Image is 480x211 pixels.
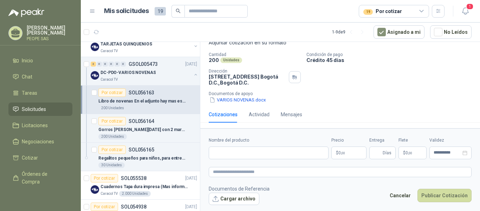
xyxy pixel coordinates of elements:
[91,174,118,182] div: Por cotizar
[100,69,156,76] p: DC-PDO-VARIOS NOVENAS
[81,143,200,171] a: Por cotizarSOL056165Regalitos pequeños para niños, para entrega en las novenas En el adjunto hay ...
[104,6,149,16] h1: Mis solicitudes
[81,86,200,114] a: Por cotizarSOL056163Libro de novenas En el adjunto hay mas especificaciones200 Unidades
[8,8,44,17] img: Logo peakr
[100,191,118,197] p: Caracol TV
[91,62,96,67] div: 3
[91,60,199,82] a: 3 0 0 0 0 0 GSOL005473[DATE] Company LogoDC-PDO-VARIOS NOVENASCaracol TV
[22,122,48,129] span: Licitaciones
[22,105,46,113] span: Solicitudes
[209,74,286,86] p: [STREET_ADDRESS] Bogotá D.C. , Bogotá D.C.
[81,114,200,143] a: Por cotizarSOL056164Gorros [PERSON_NAME][DATE] con 2 marcas200 Unidades
[22,154,38,162] span: Cotizar
[121,204,147,209] p: SOL054938
[91,43,99,51] img: Company Logo
[8,86,72,100] a: Tareas
[398,147,427,159] p: $ 0,00
[129,90,154,95] p: SOL056163
[363,7,402,15] div: Por cotizar
[98,117,126,125] div: Por cotizar
[98,105,127,111] div: 200 Unidades
[331,147,367,159] p: $0,00
[8,54,72,67] a: Inicio
[406,151,412,155] span: 0
[121,176,147,181] p: SOL055538
[331,137,367,144] label: Precio
[103,62,108,67] div: 0
[429,137,472,144] label: Validez
[27,37,72,41] p: PEOPE SAS
[98,162,125,168] div: 30 Unidades
[8,135,72,148] a: Negociaciones
[91,185,99,194] img: Company Logo
[100,41,152,48] p: TARJETAS QUINQUENIOS
[98,134,127,139] div: 200 Unidades
[209,69,286,74] p: Dirección
[98,145,126,154] div: Por cotizar
[129,62,158,67] p: GSOL005473
[155,7,166,15] span: 19
[8,119,72,132] a: Licitaciones
[8,70,72,83] a: Chat
[386,189,415,202] button: Cancelar
[119,191,151,197] div: 2.000 Unidades
[185,204,197,210] p: [DATE]
[22,73,32,81] span: Chat
[185,61,197,68] p: [DATE]
[417,189,472,202] button: Publicar Cotización
[185,175,197,182] p: [DATE]
[100,184,188,190] p: Cuadernos Tapa dura impresa (Mas informacion en el adjunto)
[129,119,154,124] p: SOL056164
[27,25,72,35] p: [PERSON_NAME] [PERSON_NAME]
[8,167,72,188] a: Órdenes de Compra
[341,151,345,155] span: ,00
[374,25,424,39] button: Asignado a mi
[281,111,302,118] div: Mensajes
[459,5,472,18] button: 1
[398,137,427,144] label: Flete
[8,191,72,205] a: Remisiones
[209,111,238,118] div: Cotizaciones
[249,111,270,118] div: Actividad
[430,25,472,39] button: No Leídos
[209,91,477,96] p: Documentos de apoyo
[91,203,118,211] div: Por cotizar
[8,151,72,165] a: Cotizar
[403,151,406,155] span: $
[8,103,72,116] a: Solicitudes
[332,26,368,38] div: 1 - 9 de 9
[22,170,66,186] span: Órdenes de Compra
[98,88,126,97] div: Por cotizar
[209,193,259,205] button: Cargar archivo
[383,147,391,159] span: Días
[209,96,267,104] button: VARIOS NOVENAS.docx
[22,138,54,145] span: Negociaciones
[220,57,242,63] div: Unidades
[98,155,186,162] p: Regalitos pequeños para niños, para entrega en las novenas En el adjunto hay mas especificaciones
[209,39,472,46] p: Adjuntar cotizacion en su formato
[100,77,118,82] p: Caracol TV
[115,62,120,67] div: 0
[121,62,126,67] div: 0
[466,3,474,10] span: 1
[209,57,219,63] p: 200
[209,185,270,193] p: Documentos de Referencia
[129,147,154,152] p: SOL056165
[408,151,412,155] span: ,00
[81,171,200,200] a: Por cotizarSOL055538[DATE] Company LogoCuadernos Tapa dura impresa (Mas informacion en el adjunto...
[369,137,396,144] label: Entrega
[209,137,329,144] label: Nombre del producto
[109,62,114,67] div: 0
[100,48,118,54] p: Caracol TV
[91,71,99,80] img: Company Logo
[306,52,477,57] p: Condición de pago
[98,98,186,105] p: Libro de novenas En el adjunto hay mas especificaciones
[176,8,181,13] span: search
[338,151,345,155] span: 0
[209,52,301,57] p: Cantidad
[91,31,199,54] a: 2 0 0 0 0 0 GSOL005489[DATE] Company LogoTARJETAS QUINQUENIOSCaracol TV
[22,57,33,64] span: Inicio
[306,57,477,63] p: Crédito 45 días
[97,62,102,67] div: 0
[98,126,186,133] p: Gorros [PERSON_NAME][DATE] con 2 marcas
